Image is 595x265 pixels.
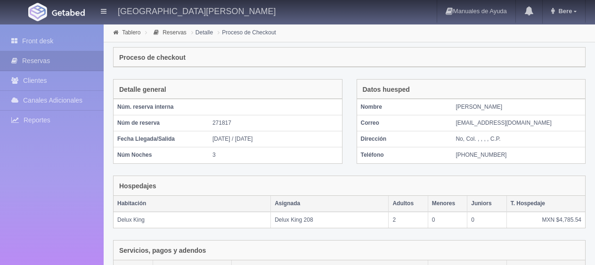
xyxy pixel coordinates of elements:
[452,131,585,147] td: No, Col. , , , , C.P.
[389,212,428,228] td: 2
[209,115,342,131] td: 271817
[467,196,506,212] th: Juniors
[52,9,85,16] img: Getabed
[119,54,186,61] h4: Proceso de checkout
[357,99,452,115] th: Nombre
[271,196,389,212] th: Asignada
[114,212,271,228] td: Delux King
[215,28,278,37] li: Proceso de Checkout
[506,212,585,228] td: MXN $4,785.54
[189,28,215,37] li: Detalle
[452,147,585,163] td: [PHONE_NUMBER]
[119,247,206,254] h4: Servicios, pagos y adendos
[556,8,572,15] span: Bere
[467,212,506,228] td: 0
[271,212,389,228] td: Delux King 208
[209,131,342,147] td: [DATE] / [DATE]
[357,147,452,163] th: Teléfono
[363,86,410,93] h4: Datos huesped
[118,5,276,16] h4: [GEOGRAPHIC_DATA][PERSON_NAME]
[389,196,428,212] th: Adultos
[452,115,585,131] td: [EMAIL_ADDRESS][DOMAIN_NAME]
[163,29,187,36] a: Reservas
[114,147,209,163] th: Núm Noches
[357,115,452,131] th: Correo
[452,99,585,115] td: [PERSON_NAME]
[114,99,209,115] th: Núm. reserva interna
[119,183,156,190] h4: Hospedajes
[119,86,166,93] h4: Detalle general
[114,196,271,212] th: Habitación
[122,29,140,36] a: Tablero
[114,115,209,131] th: Núm de reserva
[209,147,342,163] td: 3
[28,3,47,21] img: Getabed
[428,212,467,228] td: 0
[114,131,209,147] th: Fecha Llegada/Salida
[506,196,585,212] th: T. Hospedaje
[428,196,467,212] th: Menores
[357,131,452,147] th: Dirección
